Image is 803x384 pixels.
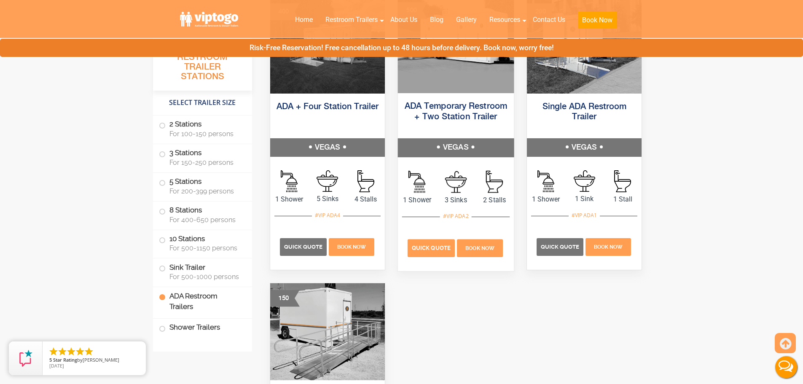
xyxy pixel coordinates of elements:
a: Blog [424,11,450,29]
button: Live Chat [769,350,803,384]
h5: VEGAS [527,138,642,157]
h5: VEGAS [270,138,385,157]
label: 3 Stations [159,144,246,170]
a: Quick Quote [537,242,585,250]
label: 8 Stations [159,201,246,228]
img: an icon of sink [574,170,595,192]
span: 1 Stall [604,194,642,204]
span: For 150-250 persons [169,158,242,166]
img: an icon of Shower [409,170,426,193]
a: Quick Quote [408,243,456,251]
li:  [57,346,67,357]
a: Restroom Trailers [319,11,384,29]
a: About Us [384,11,424,29]
a: ADA Temporary Restroom + Two Station Trailer [405,102,507,121]
li:  [66,346,76,357]
h3: All Portable Restroom Trailer Stations [153,40,252,91]
a: Book Now [584,242,632,250]
img: ADA Single Restroom Shower Combo Trailer [270,283,385,380]
img: Review Rating [17,350,34,367]
li:  [84,346,94,357]
span: For 200-399 persons [169,187,242,195]
span: Book Now [465,245,494,251]
label: ADA Restroom Trailers [159,287,246,316]
span: For 400-650 persons [169,216,242,224]
div: #VIP ADA2 [440,210,472,221]
label: 10 Stations [159,230,246,256]
span: For 500-1150 persons [169,244,242,252]
a: Resources [483,11,526,29]
img: an icon of Shower [281,170,298,192]
span: Quick Quote [412,244,451,251]
span: 2 Stalls [475,195,514,205]
img: an icon of Shower [537,170,554,192]
a: Single ADA Restroom Trailer [542,102,626,121]
label: Shower Trailers [159,319,246,337]
a: Contact Us [526,11,572,29]
span: 1 Shower [270,194,309,204]
div: #VIP ADA1 [569,210,600,221]
div: 150 [270,290,300,307]
span: Quick Quote [284,244,322,250]
span: For 500-1000 persons [169,273,242,281]
h4: Select Trailer Size [153,95,252,111]
img: an icon of sink [445,171,467,193]
h5: VEGAS [398,138,514,157]
span: Book Now [594,244,623,250]
button: Book Now [578,12,617,29]
span: 5 [49,357,52,363]
a: Book Now [456,243,504,251]
img: an icon of stall [486,170,503,193]
a: ADA + Four Station Trailer [277,102,379,111]
span: For 100-150 persons [169,130,242,138]
span: 1 Shower [398,195,437,205]
label: 5 Stations [159,173,246,199]
a: Book Now [572,11,623,34]
span: 3 Sinks [437,195,475,205]
img: an icon of stall [357,170,374,192]
img: an icon of stall [614,170,631,192]
span: [DATE] [49,363,64,369]
img: an icon of sink [317,170,338,192]
a: Home [289,11,319,29]
span: Star Rating [53,357,77,363]
span: by [49,357,139,363]
span: 1 Shower [527,194,565,204]
span: 5 Sinks [308,194,346,204]
a: Gallery [450,11,483,29]
li:  [48,346,59,357]
li:  [75,346,85,357]
span: Book Now [337,244,366,250]
label: Sink Trailer [159,258,246,285]
div: #VIP ADA4 [312,210,343,221]
span: Quick Quote [541,244,579,250]
a: Book Now [328,242,375,250]
label: 2 Stations [159,115,246,142]
span: 1 Sink [565,194,604,204]
span: 4 Stalls [346,194,385,204]
a: Quick Quote [280,242,328,250]
span: [PERSON_NAME] [83,357,119,363]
